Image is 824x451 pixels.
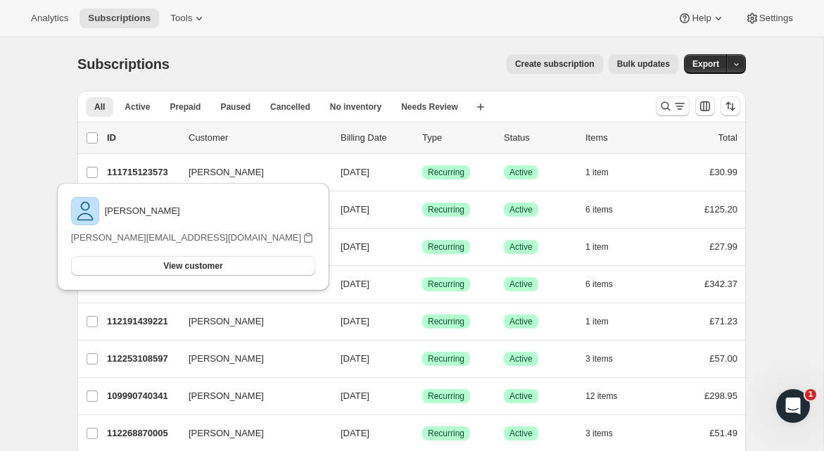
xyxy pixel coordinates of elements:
[341,204,369,215] span: [DATE]
[180,310,321,333] button: [PERSON_NAME]
[509,241,533,253] span: Active
[80,8,159,28] button: Subscriptions
[585,200,628,220] button: 6 items
[504,131,574,145] p: Status
[189,315,264,329] span: [PERSON_NAME]
[107,315,177,329] p: 112191439221
[585,204,613,215] span: 6 items
[428,279,464,290] span: Recurring
[585,274,628,294] button: 6 items
[94,101,105,113] span: All
[428,204,464,215] span: Recurring
[507,54,603,74] button: Create subscription
[428,241,464,253] span: Recurring
[759,13,793,24] span: Settings
[23,8,77,28] button: Analytics
[718,131,737,145] p: Total
[163,260,222,272] span: View customer
[88,13,151,24] span: Subscriptions
[609,54,678,74] button: Bulk updates
[107,163,737,182] div: 111715123573[PERSON_NAME][DATE]SuccessRecurringSuccessActive1 item£30.99
[180,385,321,407] button: [PERSON_NAME]
[428,353,464,364] span: Recurring
[107,389,177,403] p: 109990740341
[107,200,737,220] div: 110059716981[PERSON_NAME][DATE]SuccessRecurringSuccessActive6 items£125.20
[709,316,737,326] span: £71.23
[509,279,533,290] span: Active
[189,352,264,366] span: [PERSON_NAME]
[709,353,737,364] span: £57.00
[341,390,369,401] span: [DATE]
[341,353,369,364] span: [DATE]
[341,428,369,438] span: [DATE]
[31,13,68,24] span: Analytics
[509,167,533,178] span: Active
[737,8,801,28] button: Settings
[71,231,301,245] p: [PERSON_NAME][EMAIL_ADDRESS][DOMAIN_NAME]
[509,390,533,402] span: Active
[341,131,411,145] p: Billing Date
[692,58,719,70] span: Export
[509,316,533,327] span: Active
[180,161,321,184] button: [PERSON_NAME]
[107,237,737,257] div: 112016130421[PERSON_NAME][DATE]SuccessRecurringSuccessActive1 item£27.99
[684,54,728,74] button: Export
[704,204,737,215] span: £125.20
[585,386,633,406] button: 12 items
[107,131,737,145] div: IDCustomerBilling DateTypeStatusItemsTotal
[428,316,464,327] span: Recurring
[180,348,321,370] button: [PERSON_NAME]
[469,97,492,117] button: Create new view
[709,241,737,252] span: £27.99
[585,349,628,369] button: 3 items
[669,8,733,28] button: Help
[509,353,533,364] span: Active
[401,101,458,113] span: Needs Review
[77,56,170,72] span: Subscriptions
[341,241,369,252] span: [DATE]
[428,167,464,178] span: Recurring
[585,237,624,257] button: 1 item
[585,163,624,182] button: 1 item
[107,131,177,145] p: ID
[692,13,711,24] span: Help
[509,204,533,215] span: Active
[71,256,315,276] button: View customer
[170,101,201,113] span: Prepaid
[162,8,215,28] button: Tools
[330,101,381,113] span: No inventory
[656,96,690,116] button: Search and filter results
[107,424,737,443] div: 112268870005[PERSON_NAME][DATE]SuccessRecurringSuccessActive3 items£51.49
[341,167,369,177] span: [DATE]
[515,58,595,70] span: Create subscription
[585,424,628,443] button: 3 items
[107,349,737,369] div: 112253108597[PERSON_NAME][DATE]SuccessRecurringSuccessActive3 items£57.00
[107,426,177,440] p: 112268870005
[428,390,464,402] span: Recurring
[220,101,251,113] span: Paused
[709,167,737,177] span: £30.99
[509,428,533,439] span: Active
[585,428,613,439] span: 3 items
[805,389,816,400] span: 1
[428,428,464,439] span: Recurring
[107,386,737,406] div: 109990740341[PERSON_NAME][DATE]SuccessRecurringSuccessActive12 items£298.95
[341,316,369,326] span: [DATE]
[709,428,737,438] span: £51.49
[704,279,737,289] span: £342.37
[585,279,613,290] span: 6 items
[704,390,737,401] span: £298.95
[585,312,624,331] button: 1 item
[107,274,737,294] div: 110533771637[PERSON_NAME][DATE]SuccessRecurringSuccessActive6 items£342.37
[270,101,310,113] span: Cancelled
[585,316,609,327] span: 1 item
[585,167,609,178] span: 1 item
[189,165,264,179] span: [PERSON_NAME]
[721,96,740,116] button: Sort the results
[170,13,192,24] span: Tools
[695,96,715,116] button: Customize table column order and visibility
[422,131,493,145] div: Type
[189,131,329,145] p: Customer
[617,58,670,70] span: Bulk updates
[585,241,609,253] span: 1 item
